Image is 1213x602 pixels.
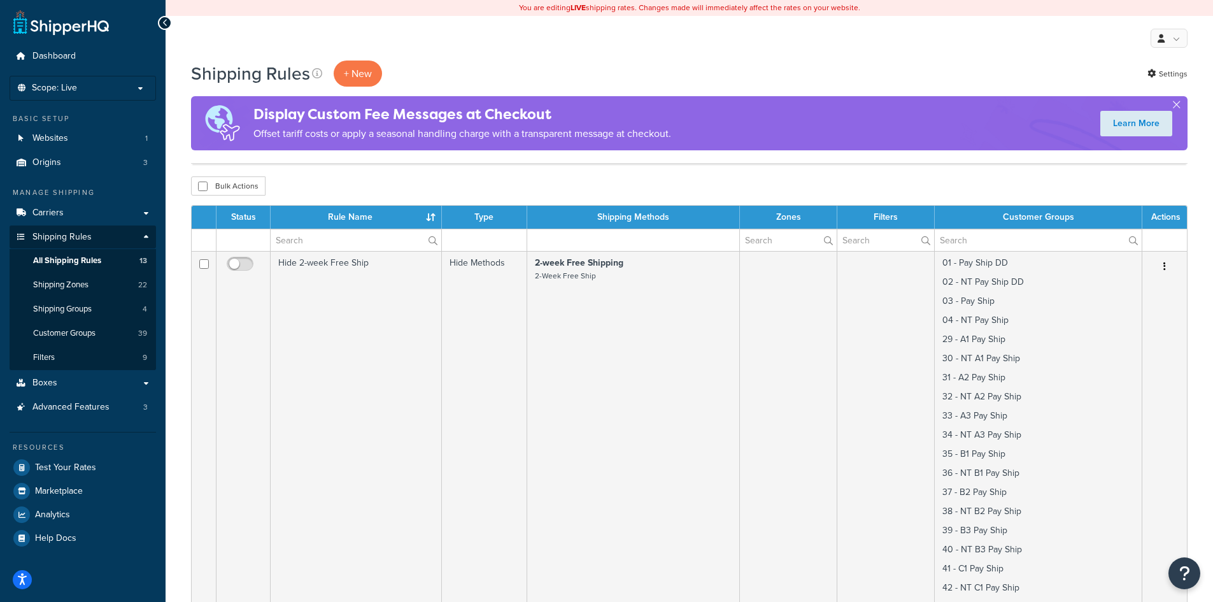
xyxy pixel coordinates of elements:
p: 36 - NT B1 Pay Ship [942,467,1134,480]
a: Advanced Features 3 [10,396,156,419]
span: 4 [143,304,147,315]
span: Scope: Live [32,83,77,94]
a: Carriers [10,201,156,225]
a: Dashboard [10,45,156,68]
span: Shipping Zones [33,280,89,290]
input: Search [935,229,1142,251]
button: Bulk Actions [191,176,266,196]
div: Resources [10,442,156,453]
span: 39 [138,328,147,339]
p: 33 - A3 Pay Ship [942,410,1134,422]
p: 31 - A2 Pay Ship [942,371,1134,384]
p: + New [334,61,382,87]
a: Analytics [10,503,156,526]
span: Filters [33,352,55,363]
span: Origins [32,157,61,168]
a: Origins 3 [10,151,156,175]
li: All Shipping Rules [10,249,156,273]
p: 32 - NT A2 Pay Ship [942,391,1134,403]
p: 41 - C1 Pay Ship [942,563,1134,575]
li: Websites [10,127,156,150]
a: Shipping Groups 4 [10,297,156,321]
th: Actions [1142,206,1187,229]
span: Dashboard [32,51,76,62]
span: All Shipping Rules [33,255,101,266]
li: Advanced Features [10,396,156,419]
input: Search [271,229,441,251]
p: 37 - B2 Pay Ship [942,486,1134,499]
span: Marketplace [35,486,83,497]
p: 30 - NT A1 Pay Ship [942,352,1134,365]
span: Analytics [35,510,70,520]
span: 3 [143,402,148,413]
strong: 2-week Free Shipping [535,256,623,269]
a: Help Docs [10,527,156,550]
p: 02 - NT Pay Ship DD [942,276,1134,289]
p: Offset tariff costs or apply a seasonal handling charge with a transparent message at checkout. [253,125,671,143]
a: Websites 1 [10,127,156,150]
span: Customer Groups [33,328,96,339]
h1: Shipping Rules [191,61,310,86]
p: 29 - A1 Pay Ship [942,333,1134,346]
th: Customer Groups [935,206,1142,229]
span: 13 [139,255,147,266]
th: Zones [740,206,837,229]
li: Origins [10,151,156,175]
a: All Shipping Rules 13 [10,249,156,273]
p: 03 - Pay Ship [942,295,1134,308]
span: 3 [143,157,148,168]
span: 22 [138,280,147,290]
p: 38 - NT B2 Pay Ship [942,505,1134,518]
h4: Display Custom Fee Messages at Checkout [253,104,671,125]
p: 42 - NT C1 Pay Ship [942,582,1134,594]
th: Shipping Methods [527,206,740,229]
th: Status [216,206,271,229]
a: Filters 9 [10,346,156,369]
span: Shipping Rules [32,232,92,243]
li: Customer Groups [10,322,156,345]
span: Carriers [32,208,64,219]
div: Basic Setup [10,113,156,124]
a: Test Your Rates [10,456,156,479]
p: 04 - NT Pay Ship [942,314,1134,327]
span: Websites [32,133,68,144]
th: Filters [837,206,935,229]
span: Shipping Groups [33,304,92,315]
span: 9 [143,352,147,363]
span: 1 [145,133,148,144]
a: Settings [1147,65,1188,83]
a: Boxes [10,371,156,395]
li: Shipping Groups [10,297,156,321]
a: Customer Groups 39 [10,322,156,345]
a: Learn More [1100,111,1172,136]
img: duties-banner-06bc72dcb5fe05cb3f9472aba00be2ae8eb53ab6f0d8bb03d382ba314ac3c341.png [191,96,253,150]
span: Boxes [32,378,57,389]
span: Test Your Rates [35,462,96,473]
a: ShipperHQ Home [13,10,109,35]
li: Shipping Rules [10,226,156,371]
small: 2-Week Free Ship [535,270,596,282]
span: Help Docs [35,533,76,544]
th: Rule Name : activate to sort column ascending [271,206,442,229]
li: Shipping Zones [10,273,156,297]
p: 40 - NT B3 Pay Ship [942,543,1134,556]
p: 39 - B3 Pay Ship [942,524,1134,537]
a: Shipping Rules [10,226,156,249]
input: Search [837,229,934,251]
b: LIVE [571,2,586,13]
input: Search [740,229,837,251]
button: Open Resource Center [1168,557,1200,589]
li: Filters [10,346,156,369]
div: Manage Shipping [10,187,156,198]
p: 35 - B1 Pay Ship [942,448,1134,461]
p: 34 - NT A3 Pay Ship [942,429,1134,441]
a: Shipping Zones 22 [10,273,156,297]
span: Advanced Features [32,402,110,413]
a: Marketplace [10,480,156,503]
